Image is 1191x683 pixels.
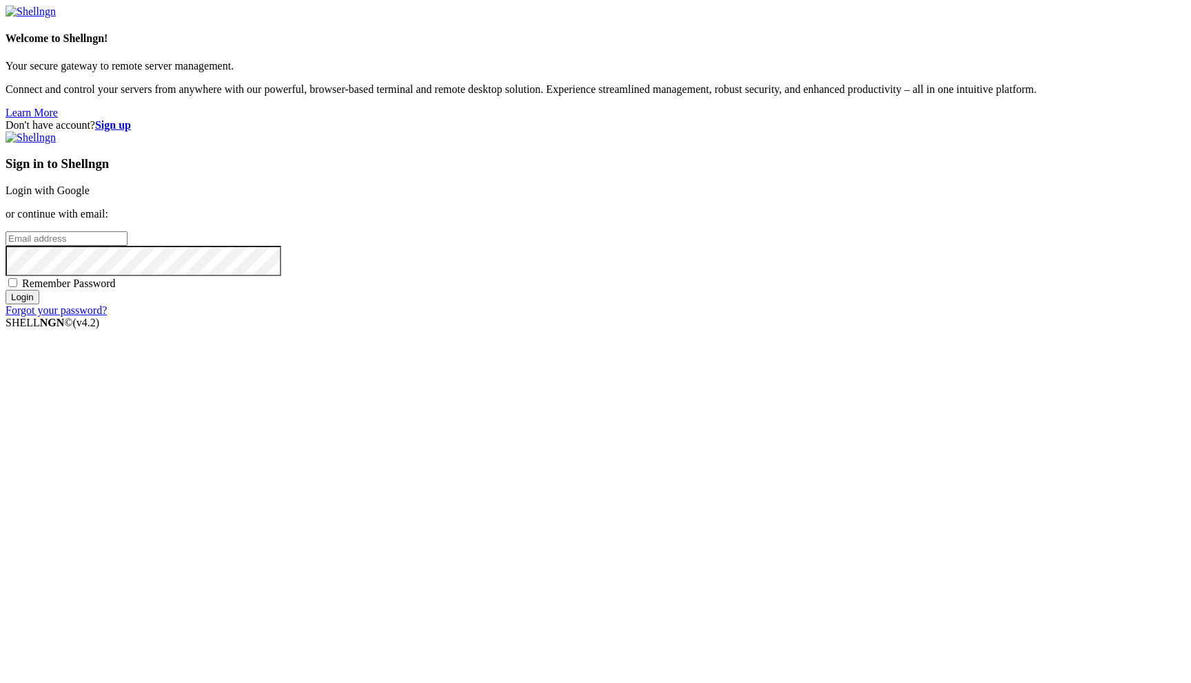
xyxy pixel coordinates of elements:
img: Shellngn [6,6,56,18]
img: Shellngn [6,132,56,144]
a: Learn More [6,107,58,118]
a: Login with Google [6,185,90,196]
span: 4.2.0 [73,317,100,328]
input: Login [6,290,39,304]
input: Remember Password [8,278,17,287]
a: Sign up [95,119,131,131]
p: Connect and control your servers from anywhere with our powerful, browser-based terminal and remo... [6,83,1185,96]
div: Don't have account? [6,119,1185,132]
h4: Welcome to Shellngn! [6,32,1185,45]
p: Your secure gateway to remote server management. [6,60,1185,72]
b: NGN [40,317,65,328]
span: SHELL © [6,317,99,328]
span: Remember Password [22,277,116,289]
p: or continue with email: [6,208,1185,220]
h3: Sign in to Shellngn [6,156,1185,171]
a: Forgot your password? [6,304,107,316]
input: Email address [6,231,128,246]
